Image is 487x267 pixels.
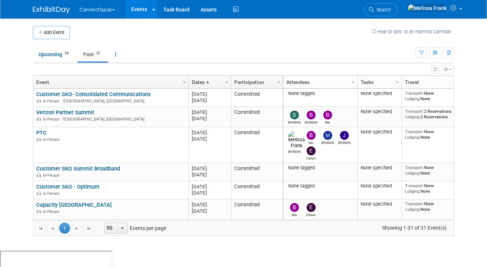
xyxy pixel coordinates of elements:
[361,76,397,88] a: Tasks
[405,170,420,176] span: Lodging:
[405,201,424,206] span: Transport:
[305,140,318,145] div: Ben Edmond
[37,173,41,177] img: In-Person Event
[231,220,283,238] td: Committed
[105,223,117,233] span: 50
[36,129,47,136] a: PTC
[35,223,46,234] a: Go to the first page
[37,191,41,195] img: In-Person Event
[192,76,226,88] a: Dates
[231,127,283,163] td: Committed
[307,111,316,119] img: Brian Maggiacomo
[33,6,70,14] img: ExhibitDay
[288,149,301,153] div: Melissa Frank
[43,209,62,214] span: In-Person
[43,173,62,178] span: In-Person
[84,223,95,234] a: Go to the last page
[36,202,112,208] a: Capacity [GEOGRAPHIC_DATA]
[288,212,301,217] div: Ben Edmond
[192,190,228,196] div: [DATE]
[47,223,58,234] a: Go to the previous page
[361,129,399,135] div: None specified
[192,183,228,190] div: [DATE]
[207,91,208,97] span: -
[405,96,420,101] span: Lodging:
[62,51,71,56] span: 18
[305,119,318,124] div: Brian Maggiacomo
[350,76,358,87] a: Column Settings
[288,131,305,149] img: Melissa Frank
[405,76,456,88] a: Travel
[37,209,41,213] img: In-Person Event
[405,183,424,188] span: Transport:
[36,116,185,122] div: [GEOGRAPHIC_DATA], [GEOGRAPHIC_DATA]
[37,99,41,102] img: In-Person Event
[38,226,44,231] span: Go to the first page
[231,199,283,220] td: Committed
[405,135,420,140] span: Lodging:
[231,107,283,127] td: Committed
[59,223,70,234] span: 1
[321,119,334,124] div: Ben Edmond
[338,140,351,145] div: James Grant
[405,114,420,119] span: Lodging:
[286,91,355,97] div: None tagged
[207,166,208,171] span: -
[394,76,402,87] a: Column Settings
[119,226,125,231] span: select
[323,111,332,119] img: Ben Edmond
[192,208,228,214] div: [DATE]
[36,109,94,116] a: Verizon Partner Summit
[43,137,62,142] span: In-Person
[207,109,208,115] span: -
[405,189,420,194] span: Lodging:
[361,91,399,97] div: None specified
[36,76,184,88] a: Event
[37,137,41,141] img: In-Person Event
[307,131,316,140] img: Ben Edmond
[192,172,228,178] div: [DATE]
[192,115,228,122] div: [DATE]
[361,183,399,189] div: None specified
[323,131,332,140] img: Mary Ann Rose
[192,109,228,115] div: [DATE]
[71,223,82,234] a: Go to the next page
[405,129,458,140] div: None None
[234,76,278,88] a: Participation
[192,136,228,142] div: [DATE]
[224,79,230,85] span: Column Settings
[405,165,424,170] span: Transport:
[86,226,92,231] span: Go to the last page
[275,76,283,87] a: Column Settings
[43,99,62,104] span: In-Person
[453,76,461,87] a: Column Settings
[290,203,299,212] img: Ben Edmond
[43,117,62,122] span: In-Person
[207,130,208,135] span: -
[223,76,231,87] a: Column Settings
[94,51,102,56] span: 31
[192,91,228,97] div: [DATE]
[405,183,458,194] div: None None
[288,119,301,124] div: Steve Leavitt
[305,155,318,160] div: Edison Smith-Stubbs
[405,91,424,96] span: Transport:
[408,4,447,12] img: Melissa Frank
[286,183,355,189] div: None tagged
[95,223,174,234] span: Events per page
[350,79,356,85] span: Column Settings
[192,97,228,104] div: [DATE]
[231,163,283,181] td: Committed
[307,146,316,155] img: Edison Smith-Stubbs
[405,91,458,101] div: None None
[364,3,398,16] a: Search
[74,226,80,231] span: Go to the next page
[374,7,391,13] span: Search
[361,165,399,171] div: None specified
[36,98,185,104] div: [GEOGRAPHIC_DATA], [GEOGRAPHIC_DATA]
[207,202,208,207] span: -
[181,79,187,85] span: Column Settings
[192,129,228,136] div: [DATE]
[395,79,401,85] span: Column Settings
[340,131,349,140] img: James Grant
